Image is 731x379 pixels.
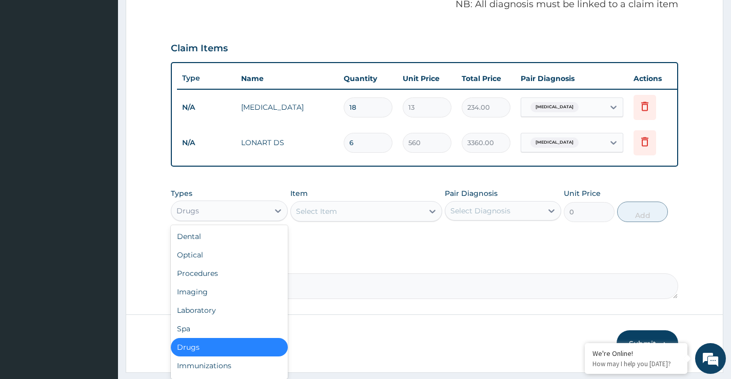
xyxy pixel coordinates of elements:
div: Select Item [296,206,337,216]
div: Chat with us now [53,57,172,71]
div: Select Diagnosis [450,206,510,216]
div: We're Online! [592,349,680,358]
div: Minimize live chat window [168,5,193,30]
div: Laboratory [171,301,287,320]
span: We're online! [60,120,142,224]
span: [MEDICAL_DATA] [530,102,579,112]
div: Optical [171,246,287,264]
button: Add [617,202,668,222]
th: Actions [628,68,680,89]
th: Name [236,68,339,89]
th: Unit Price [398,68,457,89]
label: Item [290,188,308,198]
td: N/A [177,98,236,117]
p: How may I help you today? [592,360,680,368]
textarea: Type your message and hit 'Enter' [5,262,195,298]
img: d_794563401_company_1708531726252_794563401 [19,51,42,77]
div: Dental [171,227,287,246]
div: Spa [171,320,287,338]
td: LONART DS [236,132,339,153]
th: Total Price [457,68,516,89]
button: Submit [617,330,678,357]
label: Comment [171,259,678,268]
h3: Claim Items [171,43,228,54]
label: Unit Price [564,188,601,198]
th: Quantity [339,68,398,89]
label: Types [171,189,192,198]
th: Type [177,69,236,88]
td: [MEDICAL_DATA] [236,97,339,117]
div: Drugs [176,206,199,216]
label: Pair Diagnosis [445,188,498,198]
span: [MEDICAL_DATA] [530,137,579,148]
div: Immunizations [171,356,287,375]
div: Drugs [171,338,287,356]
div: Procedures [171,264,287,283]
th: Pair Diagnosis [516,68,628,89]
td: N/A [177,133,236,152]
div: Imaging [171,283,287,301]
